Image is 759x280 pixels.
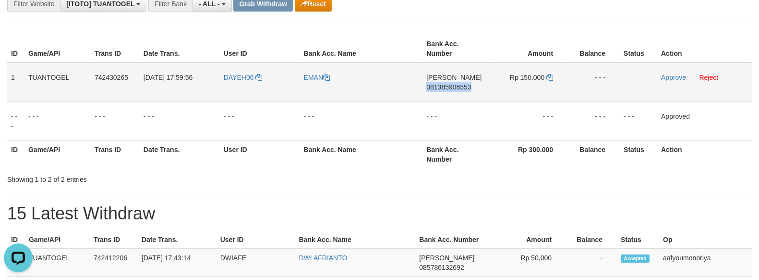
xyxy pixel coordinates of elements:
th: Status [617,231,659,249]
th: Bank Acc. Number [422,35,489,63]
span: DAYEH06 [224,74,254,81]
th: Trans ID [91,140,140,168]
th: Trans ID [90,231,138,249]
td: - - - [220,102,300,140]
td: TUANTOGEL [24,63,91,102]
th: Bank Acc. Number [422,140,489,168]
td: - - - [300,102,423,140]
th: Trans ID [91,35,140,63]
td: - - - [567,63,620,102]
span: [PERSON_NAME] [419,254,474,262]
th: ID [7,140,24,168]
td: - - - [91,102,140,140]
button: Open LiveChat chat widget [4,4,33,33]
th: Bank Acc. Name [300,35,423,63]
td: - - - [620,102,657,140]
th: Game/API [25,231,90,249]
a: Reject [699,74,719,81]
th: Balance [567,140,620,168]
th: Game/API [24,140,91,168]
td: TUANTOGEL [25,249,90,277]
td: - - - [489,102,567,140]
a: Approve [661,74,686,81]
td: - [566,249,617,277]
td: - - - [140,102,220,140]
th: Status [620,140,657,168]
th: User ID [220,35,300,63]
th: Date Trans. [138,231,217,249]
th: Balance [566,231,617,249]
div: Showing 1 to 2 of 2 entries [7,171,309,184]
td: 1 [7,63,24,102]
th: ID [7,35,24,63]
th: Status [620,35,657,63]
th: Action [657,35,752,63]
a: DAYEH06 [224,74,263,81]
span: 742430265 [95,74,128,81]
span: [DATE] 17:59:56 [144,74,193,81]
td: 742412206 [90,249,138,277]
th: Date Trans. [140,140,220,168]
th: Game/API [24,35,91,63]
th: Amount [489,35,567,63]
th: Balance [567,35,620,63]
th: Rp 300.000 [489,140,567,168]
td: aafyoumonoriya [659,249,752,277]
th: User ID [217,231,295,249]
h1: 15 Latest Withdraw [7,204,752,223]
a: EMAN [304,74,330,81]
span: [PERSON_NAME] [426,74,482,81]
td: [DATE] 17:43:14 [138,249,217,277]
th: Op [659,231,752,249]
th: User ID [220,140,300,168]
span: Accepted [621,255,650,263]
th: Amount [489,231,566,249]
th: Bank Acc. Name [300,140,423,168]
th: Date Trans. [140,35,220,63]
td: - - - [422,102,489,140]
th: Bank Acc. Name [295,231,416,249]
th: Action [657,140,752,168]
td: DWIAFE [217,249,295,277]
span: Rp 150.000 [510,74,544,81]
td: - - - [7,102,24,140]
a: DWI AFRIANTO [299,254,348,262]
td: Rp 50,000 [489,249,566,277]
a: Copy 150000 to clipboard [546,74,553,81]
td: - - - [24,102,91,140]
th: Bank Acc. Number [415,231,489,249]
span: Copy 085786132692 to clipboard [419,264,464,271]
td: - - - [567,102,620,140]
th: ID [7,231,25,249]
span: Copy 081385906553 to clipboard [426,83,471,91]
td: Approved [657,102,752,140]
